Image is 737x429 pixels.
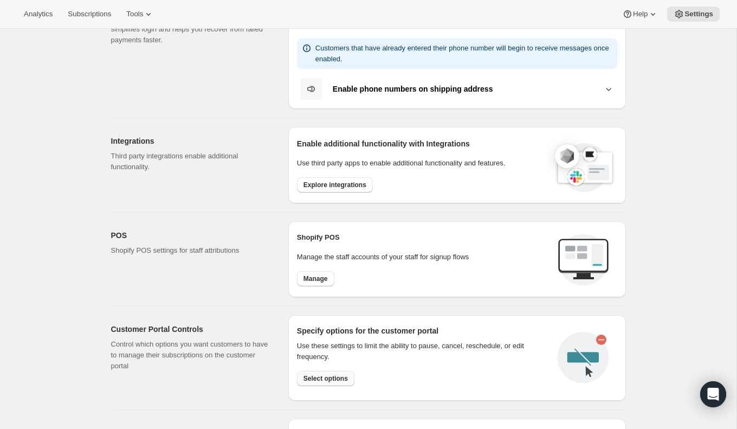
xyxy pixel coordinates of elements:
button: Subscriptions [61,7,118,22]
button: Tools [120,7,160,22]
h2: Shopify POS [297,232,549,243]
button: Settings [667,7,720,22]
p: Manage the staff accounts of your staff for signup flows [297,252,549,262]
div: Use these settings to limit the ability to pause, cancel, reschedule, or edit frequency. [297,341,549,362]
span: Analytics [24,10,53,18]
p: Shopify POS settings for staff attributions [111,245,271,256]
span: Manage [303,274,328,283]
span: Settings [684,10,713,18]
b: Enable phone numbers on shipping address [333,85,493,93]
h2: Specify options for the customer portal [297,325,549,336]
p: Use third party apps to enable additional functionality and features. [297,158,544,169]
p: Third party integrations enable additional functionality. [111,151,271,172]
h2: Enable additional functionality with Integrations [297,138,544,149]
button: Help [616,7,665,22]
h2: Integrations [111,136,271,146]
button: Analytics [17,7,59,22]
h2: Customer Portal Controls [111,324,271,335]
span: Explore integrations [303,181,366,189]
span: Help [633,10,648,18]
span: Select options [303,374,348,383]
button: Manage [297,271,334,286]
h2: POS [111,230,271,241]
p: Customers that have already entered their phone number will begin to receive messages once enabled. [315,43,613,65]
span: Tools [126,10,143,18]
button: Select options [297,371,354,386]
button: Enable phone numbers on shipping address [297,78,617,100]
button: Explore integrations [297,177,373,193]
p: Control which options you want customers to have to manage their subscriptions on the customer po... [111,339,271,372]
span: Subscriptions [68,10,111,18]
div: Open Intercom Messenger [700,381,726,407]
